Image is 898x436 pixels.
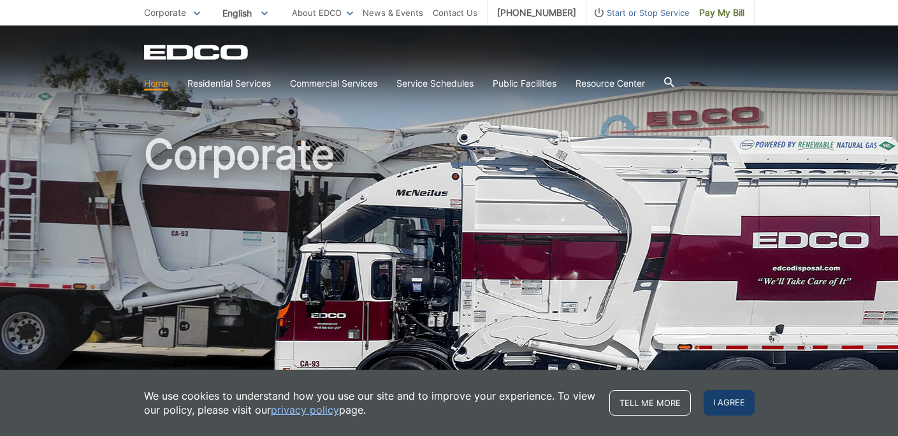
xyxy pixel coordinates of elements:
a: Residential Services [187,76,271,91]
span: I agree [704,390,755,416]
a: Public Facilities [493,76,556,91]
a: About EDCO [292,6,353,20]
span: English [213,3,277,24]
p: We use cookies to understand how you use our site and to improve your experience. To view our pol... [144,389,597,417]
a: Tell me more [609,390,691,416]
h1: Corporate [144,134,755,414]
a: Resource Center [576,76,645,91]
a: News & Events [363,6,423,20]
a: Home [144,76,168,91]
a: privacy policy [271,403,339,417]
a: Contact Us [433,6,477,20]
span: Pay My Bill [699,6,744,20]
a: EDCD logo. Return to the homepage. [144,45,250,60]
span: Corporate [144,7,186,18]
a: Service Schedules [396,76,474,91]
a: Commercial Services [290,76,377,91]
